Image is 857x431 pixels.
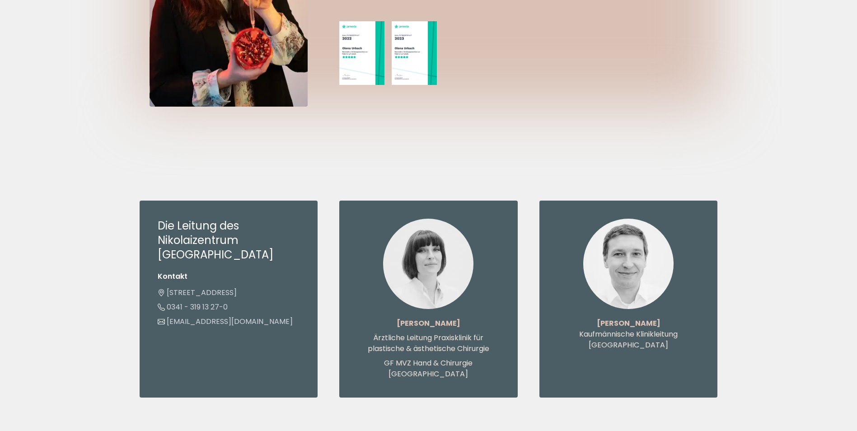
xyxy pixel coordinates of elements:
[158,302,228,312] a: 0341 - 319 13 27-0
[339,21,384,85] img: Jameda Zertifikat 2022
[158,287,237,298] a: [STREET_ADDRESS]
[357,333,500,354] p: Ärztliche Leitung Praxisklinik für plastische & ästhetische Chirurgie
[158,271,300,282] li: Kontakt
[397,318,460,328] strong: [PERSON_NAME]
[383,219,473,309] img: Olena Urbach - Ärztliche Leitung Praxisklinik für plastische & ästhetische Chirurgie
[583,219,674,309] img: Kurt Urbach - Kaufmännische Klinikleitung Nikolaizentrum
[392,21,437,85] img: Jameda Zertifikat 2023
[158,316,293,327] a: [EMAIL_ADDRESS][DOMAIN_NAME]
[357,358,500,379] p: GF MVZ Hand & Chirurgie [GEOGRAPHIC_DATA]
[597,318,660,328] strong: [PERSON_NAME]
[557,329,700,351] p: Kaufmännische Klinikleitung [GEOGRAPHIC_DATA]
[158,219,300,262] h3: Die Leitung des Nikolaizentrum [GEOGRAPHIC_DATA]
